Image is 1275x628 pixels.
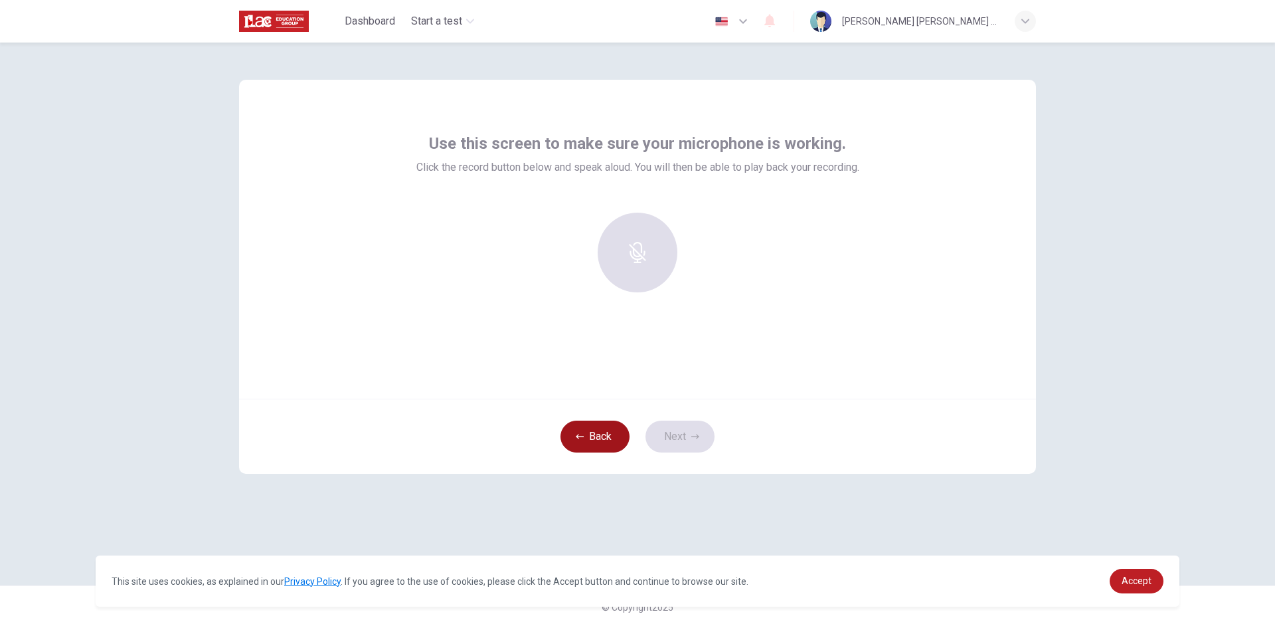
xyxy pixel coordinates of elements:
[416,159,859,175] span: Click the record button below and speak aloud. You will then be able to play back your recording.
[1122,576,1151,586] span: Accept
[112,576,748,587] span: This site uses cookies, as explained in our . If you agree to the use of cookies, please click th...
[602,602,673,613] span: © Copyright 2025
[842,13,999,29] div: [PERSON_NAME] [PERSON_NAME] Guzoni
[406,9,479,33] button: Start a test
[345,13,395,29] span: Dashboard
[713,17,730,27] img: en
[560,421,630,453] button: Back
[429,133,846,154] span: Use this screen to make sure your microphone is working.
[239,8,339,35] a: ILAC logo
[339,9,400,33] button: Dashboard
[96,556,1179,607] div: cookieconsent
[284,576,341,587] a: Privacy Policy
[810,11,831,32] img: Profile picture
[239,8,309,35] img: ILAC logo
[1110,569,1163,593] a: dismiss cookie message
[411,13,462,29] span: Start a test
